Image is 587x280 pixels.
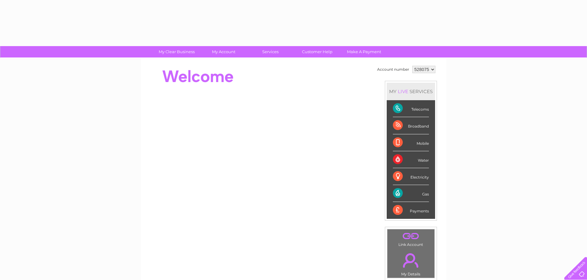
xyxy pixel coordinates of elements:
[387,248,435,278] td: My Details
[387,83,435,100] div: MY SERVICES
[198,46,249,57] a: My Account
[376,64,411,75] td: Account number
[389,231,433,242] a: .
[151,46,202,57] a: My Clear Business
[393,168,429,185] div: Electricity
[393,202,429,219] div: Payments
[245,46,296,57] a: Services
[389,250,433,271] a: .
[292,46,343,57] a: Customer Help
[339,46,389,57] a: Make A Payment
[393,100,429,117] div: Telecoms
[393,151,429,168] div: Water
[397,89,410,94] div: LIVE
[387,229,435,248] td: Link Account
[393,134,429,151] div: Mobile
[393,185,429,202] div: Gas
[393,117,429,134] div: Broadband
